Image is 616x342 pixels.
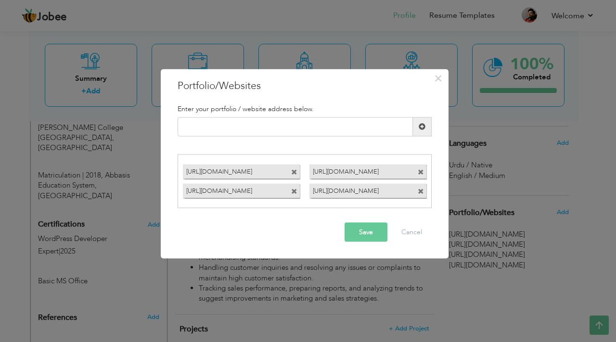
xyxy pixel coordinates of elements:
[178,78,432,93] h3: Portfolio/Websites
[178,105,432,112] h5: Enter your portfolio / website address below.
[183,184,282,196] a: [URL][DOMAIN_NAME]
[309,184,409,196] a: [URL][DOMAIN_NAME]
[431,70,446,86] button: Close
[309,165,409,177] a: [URL][DOMAIN_NAME]
[345,223,387,242] button: Save
[183,165,282,177] a: [URL][DOMAIN_NAME]
[392,223,432,242] button: Cancel
[434,69,442,87] span: ×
